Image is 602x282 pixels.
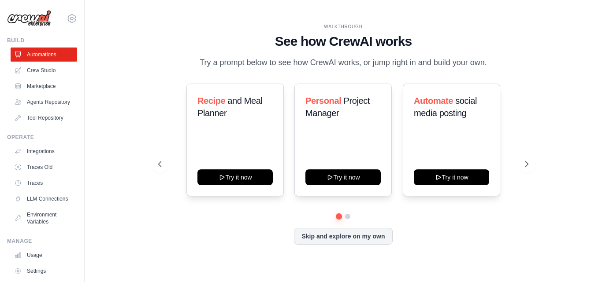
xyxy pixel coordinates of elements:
a: Integrations [11,144,77,158]
a: Traces Old [11,160,77,174]
p: Try a prompt below to see how CrewAI works, or jump right in and build your own. [195,56,491,69]
a: Marketplace [11,79,77,93]
span: Project Manager [305,96,370,118]
button: Try it now [414,169,489,185]
div: Manage [7,238,77,245]
div: WALKTHROUGH [158,23,528,30]
a: LLM Connections [11,192,77,206]
a: Tool Repository [11,111,77,125]
button: Try it now [305,169,381,185]
span: Automate [414,96,453,106]
div: Operate [7,134,77,141]
a: Automations [11,48,77,62]
a: Settings [11,264,77,278]
span: and Meal Planner [197,96,262,118]
span: Personal [305,96,341,106]
span: social media posting [414,96,477,118]
a: Usage [11,248,77,262]
h1: See how CrewAI works [158,33,528,49]
button: Skip and explore on my own [294,228,392,245]
button: Try it now [197,169,273,185]
div: Build [7,37,77,44]
a: Traces [11,176,77,190]
img: Logo [7,10,51,27]
a: Crew Studio [11,63,77,77]
a: Agents Repository [11,95,77,109]
a: Environment Variables [11,208,77,229]
span: Recipe [197,96,225,106]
